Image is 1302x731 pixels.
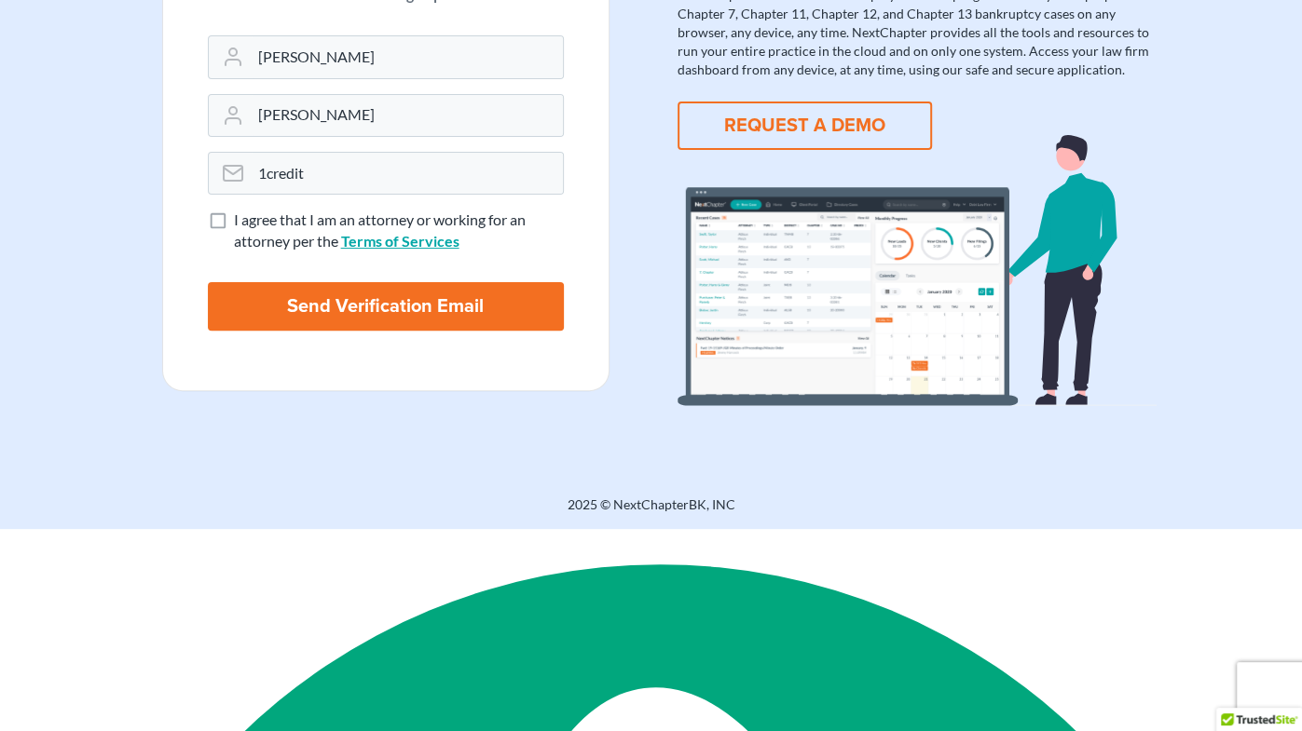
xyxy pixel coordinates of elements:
[678,102,932,150] button: REQUEST A DEMO
[208,282,564,331] input: Send Verification Email
[341,232,459,250] a: Terms of Services
[234,210,526,250] span: I agree that I am an attorney or working for an attorney per the
[120,495,1183,529] div: 2025 © NextChapterBK, INC
[251,36,563,77] input: First Name
[678,135,1157,406] img: dashboard-867a026336fddd4d87f0941869007d5e2a59e2bc3a7d80a2916e9f42c0117099.svg
[251,153,563,194] input: Email Address
[251,95,563,136] input: Last Name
